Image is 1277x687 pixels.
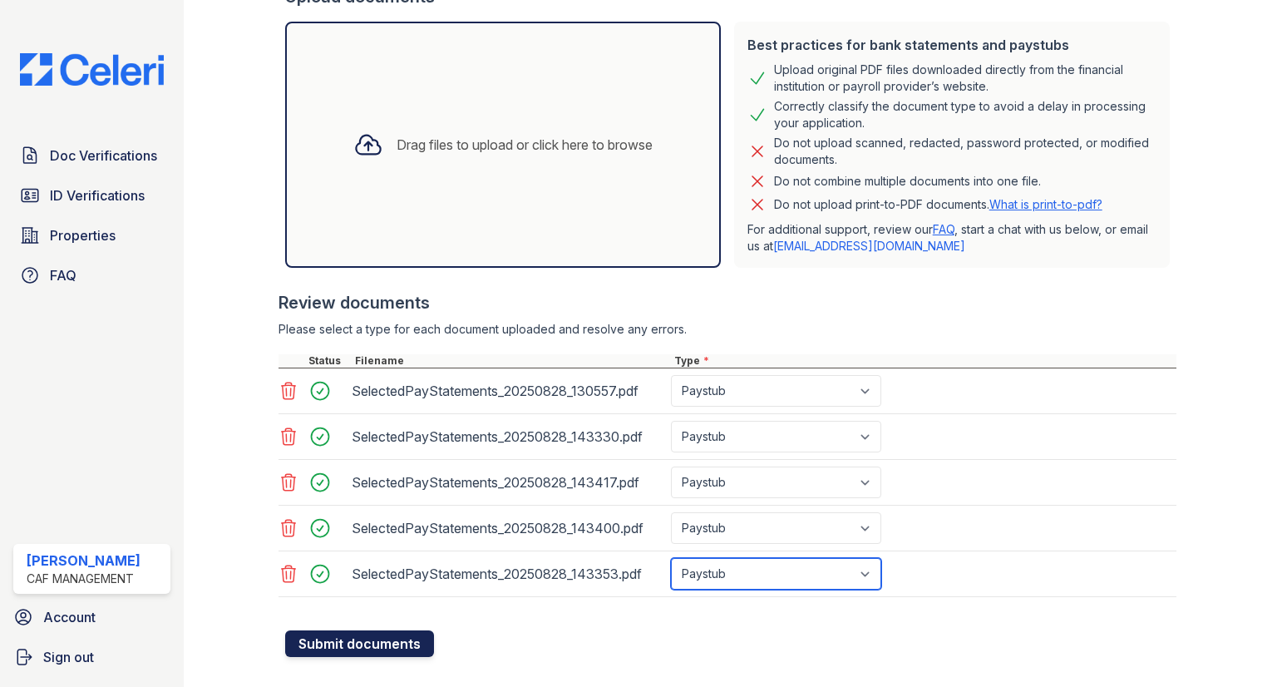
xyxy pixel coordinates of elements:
[7,53,177,86] img: CE_Logo_Blue-a8612792a0a2168367f1c8372b55b34899dd931a85d93a1a3d3e32e68fde9ad4.png
[50,146,157,166] span: Doc Verifications
[352,561,664,587] div: SelectedPayStatements_20250828_143353.pdf
[352,378,664,404] div: SelectedPayStatements_20250828_130557.pdf
[397,135,653,155] div: Drag files to upload or click here to browse
[50,225,116,245] span: Properties
[7,640,177,674] a: Sign out
[671,354,1176,368] div: Type
[747,35,1156,55] div: Best practices for bank statements and paystubs
[774,98,1156,131] div: Correctly classify the document type to avoid a delay in processing your application.
[747,221,1156,255] p: For additional support, review our , start a chat with us below, or email us at
[774,196,1102,213] p: Do not upload print-to-PDF documents.
[13,219,170,252] a: Properties
[933,222,954,236] a: FAQ
[352,515,664,541] div: SelectedPayStatements_20250828_143400.pdf
[7,601,177,634] a: Account
[13,259,170,292] a: FAQ
[279,291,1176,314] div: Review documents
[352,469,664,496] div: SelectedPayStatements_20250828_143417.pdf
[27,551,141,571] div: [PERSON_NAME]
[352,423,664,450] div: SelectedPayStatements_20250828_143330.pdf
[13,139,170,172] a: Doc Verifications
[43,607,96,627] span: Account
[305,354,352,368] div: Status
[989,197,1102,211] a: What is print-to-pdf?
[13,179,170,212] a: ID Verifications
[285,630,434,657] button: Submit documents
[774,135,1156,168] div: Do not upload scanned, redacted, password protected, or modified documents.
[352,354,671,368] div: Filename
[43,647,94,667] span: Sign out
[774,171,1041,191] div: Do not combine multiple documents into one file.
[27,571,141,587] div: CAF Management
[50,265,76,285] span: FAQ
[773,239,965,253] a: [EMAIL_ADDRESS][DOMAIN_NAME]
[774,62,1156,95] div: Upload original PDF files downloaded directly from the financial institution or payroll provider’...
[279,321,1176,338] div: Please select a type for each document uploaded and resolve any errors.
[50,185,145,205] span: ID Verifications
